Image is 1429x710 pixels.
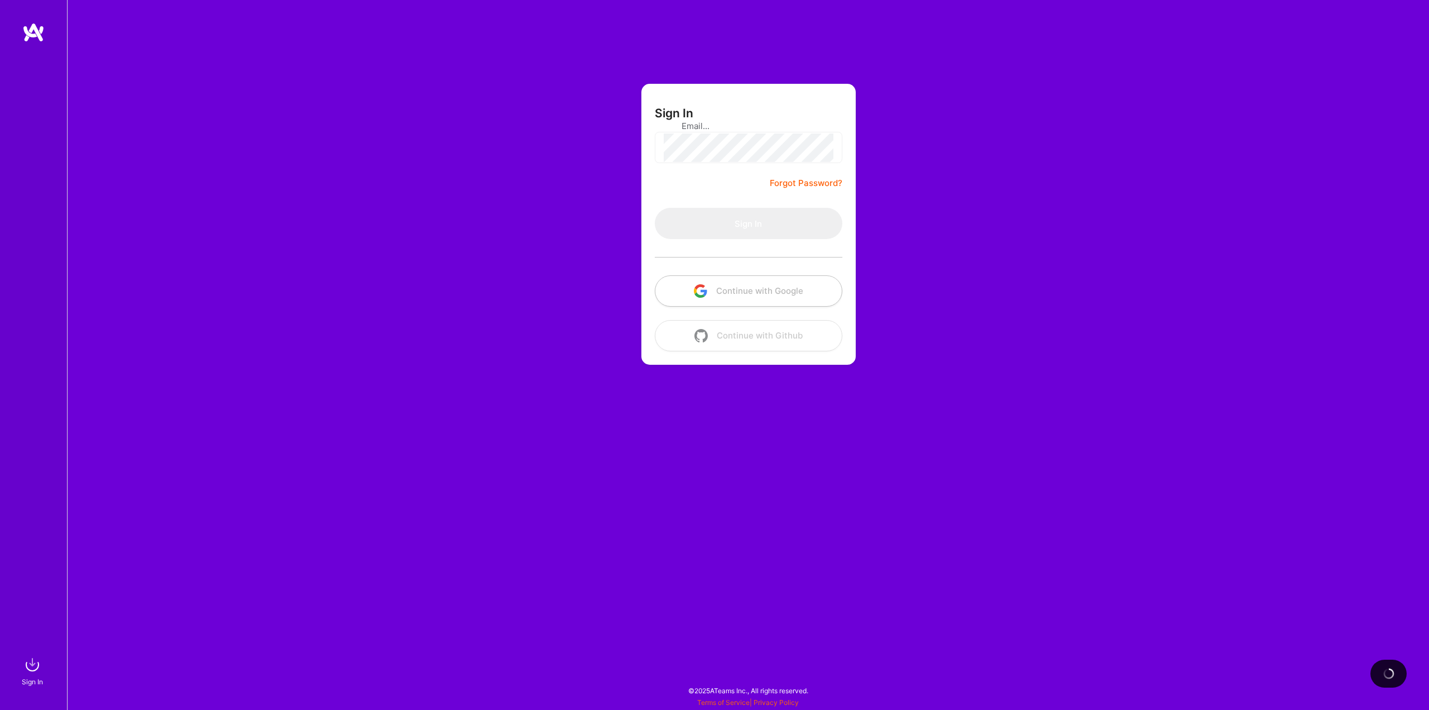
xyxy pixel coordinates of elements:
input: Email... [682,112,816,140]
button: Continue with Google [655,275,842,307]
img: sign in [21,654,44,676]
img: icon [694,329,708,342]
img: logo [22,22,45,42]
h3: Sign In [655,106,693,120]
a: sign inSign In [23,654,44,688]
button: Sign In [655,208,842,239]
div: © 2025 ATeams Inc., All rights reserved. [67,676,1429,704]
span: | [697,698,799,707]
img: loading [1382,667,1396,680]
a: Privacy Policy [754,698,799,707]
div: Sign In [22,676,43,688]
a: Forgot Password? [770,177,842,190]
a: Terms of Service [697,698,750,707]
img: icon [694,284,707,298]
button: Continue with Github [655,320,842,351]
